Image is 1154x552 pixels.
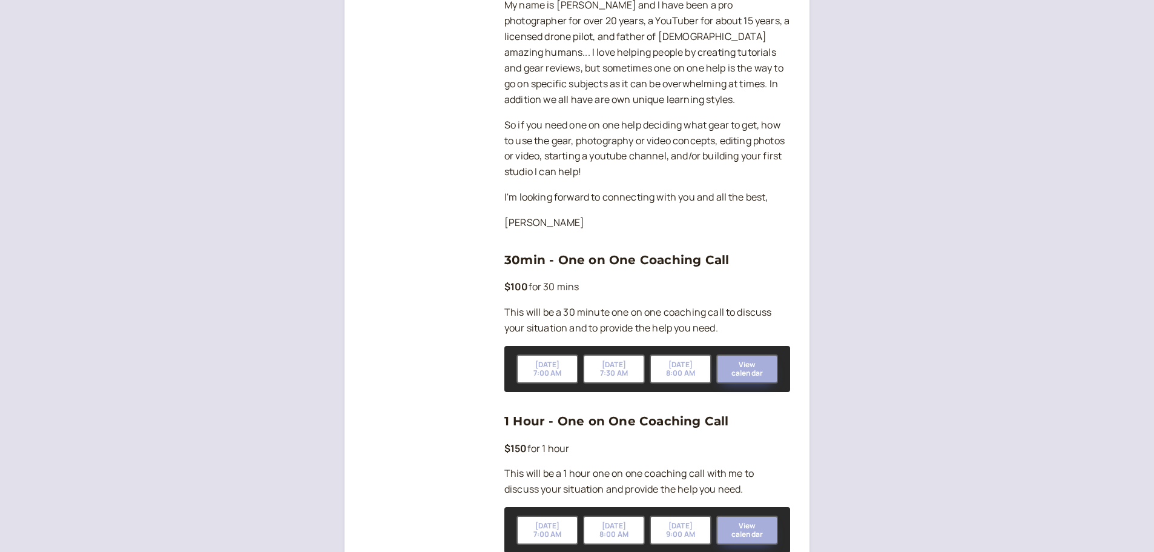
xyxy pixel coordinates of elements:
p: This will be a 1 hour one on one coaching call with me to discuss your situation and provide the ... [504,466,790,497]
button: [DATE]7:00 AM [516,354,578,384]
button: [DATE]8:00 AM [650,354,711,384]
button: [DATE]9:00 AM [650,516,711,545]
button: View calendar [716,354,778,384]
button: [DATE]7:30 AM [583,354,645,384]
p: for 30 mins [504,279,790,295]
button: [DATE]7:00 AM [516,516,578,545]
a: 1 Hour - One on One Coaching Call [504,414,729,428]
button: [DATE]8:00 AM [583,516,645,545]
p: This will be a 30 minute one on one coaching call to discuss your situation and to provide the he... [504,305,790,336]
p: for 1 hour [504,441,790,457]
b: $150 [504,442,527,455]
p: I'm looking forward to connecting with you and all the best, [504,190,790,205]
p: [PERSON_NAME] [504,215,790,231]
a: 30min - One on One Coaching Call [504,253,729,267]
p: So if you need one on one help deciding what gear to get, how to use the gear, photography or vid... [504,118,790,181]
button: View calendar [716,516,778,545]
b: $100 [504,280,529,293]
